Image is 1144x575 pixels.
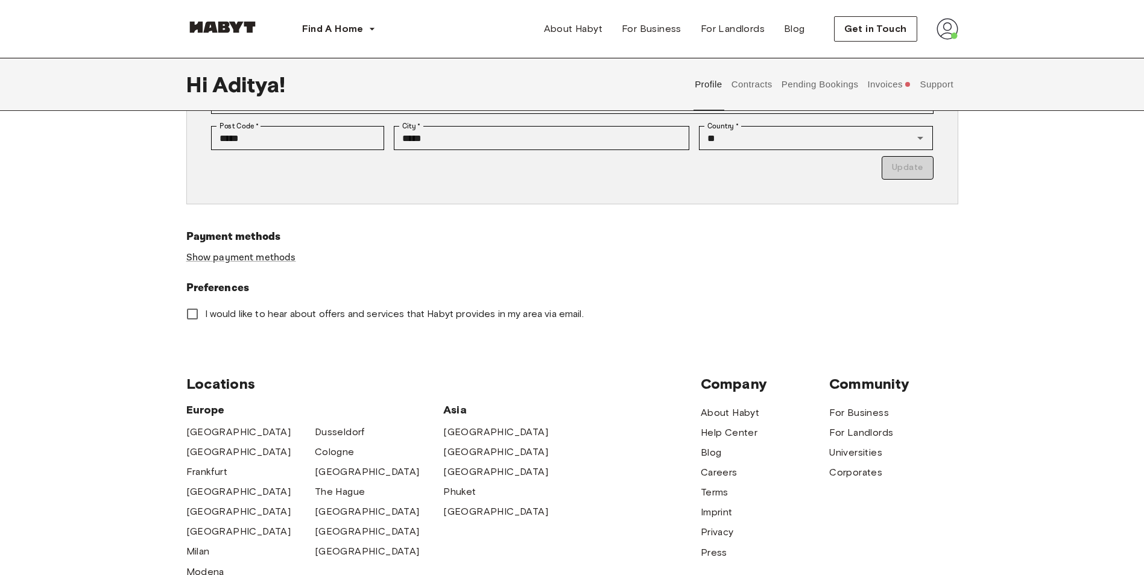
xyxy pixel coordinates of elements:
a: Blog [701,445,722,460]
span: Find A Home [302,22,364,36]
span: Community [829,375,958,393]
h6: Payment methods [186,228,958,245]
div: user profile tabs [691,58,958,111]
a: About Habyt [534,17,612,41]
button: Get in Touch [834,16,917,42]
a: Imprint [701,505,733,520]
a: [GEOGRAPHIC_DATA] [443,504,548,519]
a: [GEOGRAPHIC_DATA] [315,465,420,479]
a: Show payment methods [186,251,296,264]
a: [GEOGRAPHIC_DATA] [443,445,548,459]
span: For Business [622,22,681,36]
button: Open [912,130,929,146]
a: Cologne [315,445,355,459]
button: Invoices [866,58,912,111]
a: [GEOGRAPHIC_DATA] [186,524,291,539]
span: Europe [186,403,444,417]
a: Blog [774,17,815,41]
a: Universities [829,445,882,460]
a: [GEOGRAPHIC_DATA] [186,485,291,499]
a: [GEOGRAPHIC_DATA] [443,425,548,439]
a: About Habyt [701,406,759,420]
a: [GEOGRAPHIC_DATA] [443,465,548,479]
span: For Landlords [701,22,765,36]
a: Privacy [701,525,734,539]
span: I would like to hear about offers and services that Habyt provides in my area via email. [205,307,584,321]
button: Profile [694,58,724,111]
button: Find A Home [292,17,385,41]
button: Support [918,58,955,111]
a: For Landlords [691,17,774,41]
a: For Landlords [829,426,893,440]
span: Get in Touch [844,22,907,36]
span: Asia [443,403,572,417]
a: [GEOGRAPHIC_DATA] [315,524,420,539]
a: Careers [701,465,738,480]
button: Pending Bookings [780,58,860,111]
span: Locations [186,375,701,393]
a: The Hague [315,485,365,499]
a: [GEOGRAPHIC_DATA] [315,544,420,559]
span: Blog [784,22,805,36]
label: Post Code [220,121,259,131]
a: For Business [612,17,691,41]
a: Terms [701,485,728,500]
label: City [402,121,421,131]
a: Frankfurt [186,465,228,479]
span: Hi [186,72,212,97]
span: About Habyt [544,22,602,36]
a: Dusseldorf [315,425,365,439]
a: Corporates [829,465,882,480]
a: Press [701,545,727,560]
a: [GEOGRAPHIC_DATA] [186,504,291,519]
a: Milan [186,544,210,559]
img: Habyt [186,21,259,33]
label: Country [707,121,739,131]
a: Help Center [701,426,757,440]
a: [GEOGRAPHIC_DATA] [186,445,291,459]
img: avatar [937,18,958,40]
button: Contracts [730,58,774,111]
span: Aditya ! [212,72,285,97]
a: [GEOGRAPHIC_DATA] [315,504,420,519]
a: For Business [829,406,889,420]
a: [GEOGRAPHIC_DATA] [186,425,291,439]
a: Phuket [443,485,476,499]
h6: Preferences [186,280,958,297]
span: Company [701,375,829,393]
